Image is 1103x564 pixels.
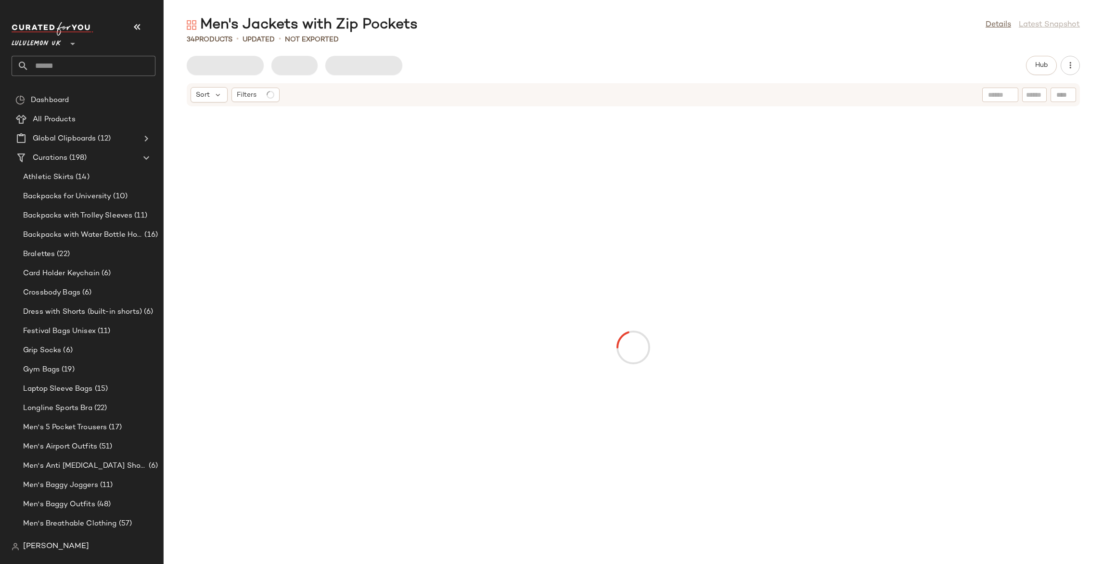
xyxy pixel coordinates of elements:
span: Sort [196,90,210,100]
div: Men's Jackets with Zip Pockets [187,15,418,35]
span: Men's 5 Pocket Trousers [23,422,107,433]
img: svg%3e [187,20,196,30]
span: Crossbody Bags [23,287,80,298]
span: (12) [96,133,111,144]
span: Hub [1035,62,1048,69]
span: • [279,34,281,45]
span: Men's Breathable Clothing [23,518,117,529]
span: Bralettes [23,249,55,260]
span: Men's Anti [MEDICAL_DATA] Shorts [23,461,147,472]
span: Backpacks with Trolley Sleeves [23,210,132,221]
p: updated [243,35,275,45]
span: Men's Baggy Outfits [23,499,95,510]
img: cfy_white_logo.C9jOOHJF.svg [12,22,93,36]
span: Laptop Sleeve Bags [23,384,93,395]
span: Global Clipboards [33,133,96,144]
span: (6) [80,287,91,298]
span: Longline Sports Bra [23,403,92,414]
span: Lululemon UK [12,33,61,50]
a: Details [986,19,1011,31]
span: Curations [33,153,67,164]
span: (15) [93,384,108,395]
span: (6) [100,268,111,279]
span: (17) [107,422,122,433]
span: (14) [74,172,90,183]
span: Athletic Skirts [23,172,74,183]
span: (16) [142,230,158,241]
span: All Products [33,114,76,125]
span: (6) [61,345,72,356]
span: (19) [60,364,75,375]
span: Grip Socks [23,345,61,356]
span: (22) [55,249,70,260]
span: Backpacks for University [23,191,111,202]
span: Men's Airport Outfits [23,441,97,452]
span: Dashboard [31,95,69,106]
span: 34 [187,36,195,43]
span: Backpacks with Water Bottle Holder [23,230,142,241]
span: (10) [111,191,128,202]
span: Dress with Shorts (built-in shorts) [23,307,142,318]
img: svg%3e [12,543,19,551]
span: (198) [67,153,87,164]
span: (48) [95,499,111,510]
span: (22) [92,403,107,414]
img: svg%3e [15,95,25,105]
span: (6) [142,307,153,318]
span: (11) [98,480,113,491]
span: (6) [147,461,158,472]
span: Festival Bags Unisex [23,326,96,337]
span: (51) [97,441,113,452]
span: (11) [96,326,111,337]
button: Hub [1026,56,1057,75]
span: Men's Baggy Joggers [23,480,98,491]
div: Products [187,35,232,45]
span: (57) [117,518,132,529]
span: Gym Bags [23,364,60,375]
span: [PERSON_NAME] [23,541,89,552]
span: (11) [132,210,147,221]
span: Filters [237,90,257,100]
span: • [236,34,239,45]
span: Card Holder Keychain [23,268,100,279]
p: Not Exported [285,35,339,45]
